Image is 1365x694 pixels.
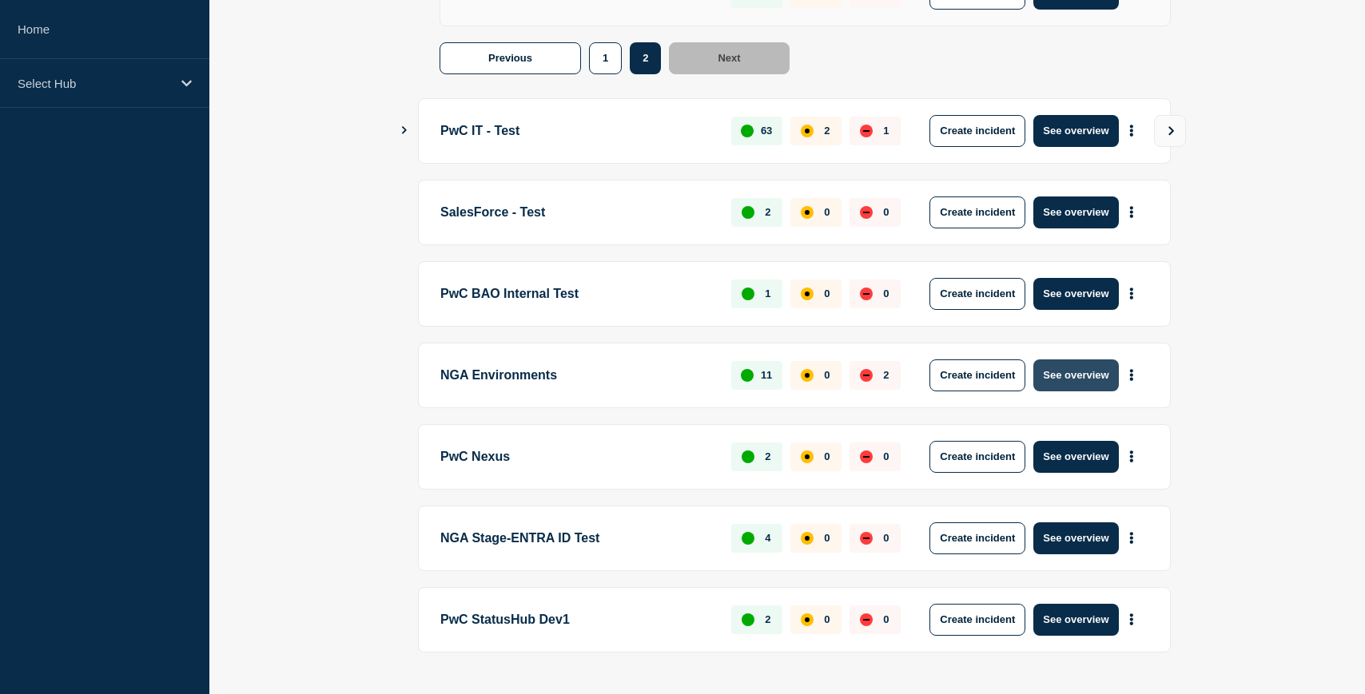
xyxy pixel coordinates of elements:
[1033,196,1118,228] button: See overview
[1121,197,1142,227] button: More actions
[824,450,830,462] p: 0
[742,288,754,300] div: up
[1121,605,1142,634] button: More actions
[761,125,772,137] p: 63
[440,42,581,74] button: Previous
[765,206,770,218] p: 2
[824,613,830,625] p: 0
[824,206,830,218] p: 0
[801,125,814,137] div: affected
[765,613,770,625] p: 2
[1033,115,1118,147] button: See overview
[718,52,740,64] span: Next
[860,450,873,463] div: down
[1154,115,1186,147] button: View
[742,206,754,219] div: up
[440,115,713,147] p: PwC IT - Test
[440,522,713,554] p: NGA Stage-ENTRA ID Test
[741,125,754,137] div: up
[824,125,830,137] p: 2
[589,42,622,74] button: 1
[1033,522,1118,554] button: See overview
[883,613,889,625] p: 0
[1121,360,1142,390] button: More actions
[742,532,754,545] div: up
[801,613,814,626] div: affected
[883,369,889,381] p: 2
[488,52,532,64] span: Previous
[883,206,889,218] p: 0
[801,532,814,545] div: affected
[741,369,754,382] div: up
[929,604,1025,636] button: Create incident
[883,125,889,137] p: 1
[1121,279,1142,308] button: More actions
[929,115,1025,147] button: Create incident
[1033,359,1118,391] button: See overview
[765,532,770,544] p: 4
[824,369,830,381] p: 0
[929,441,1025,473] button: Create incident
[1121,116,1142,145] button: More actions
[801,288,814,300] div: affected
[929,522,1025,554] button: Create incident
[801,450,814,463] div: affected
[765,450,770,462] p: 2
[929,278,1025,310] button: Create incident
[1121,442,1142,471] button: More actions
[929,196,1025,228] button: Create incident
[761,369,772,381] p: 11
[860,369,873,382] div: down
[860,613,873,626] div: down
[1121,523,1142,553] button: More actions
[765,288,770,299] p: 1
[440,196,713,228] p: SalesForce - Test
[1033,441,1118,473] button: See overview
[1033,278,1118,310] button: See overview
[440,278,713,310] p: PwC BAO Internal Test
[18,77,171,90] p: Select Hub
[440,441,713,473] p: PwC Nexus
[669,42,789,74] button: Next
[929,359,1025,391] button: Create incident
[742,613,754,626] div: up
[801,369,814,382] div: affected
[440,359,713,391] p: NGA Environments
[440,604,713,636] p: PwC StatusHub Dev1
[883,532,889,544] p: 0
[860,125,873,137] div: down
[824,288,830,299] p: 0
[824,532,830,544] p: 0
[860,206,873,219] div: down
[1033,604,1118,636] button: See overview
[630,42,661,74] button: 2
[883,450,889,462] p: 0
[860,288,873,300] div: down
[742,450,754,463] div: up
[801,206,814,219] div: affected
[860,532,873,545] div: down
[400,125,408,137] button: Show Connected Hubs
[883,288,889,299] p: 0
